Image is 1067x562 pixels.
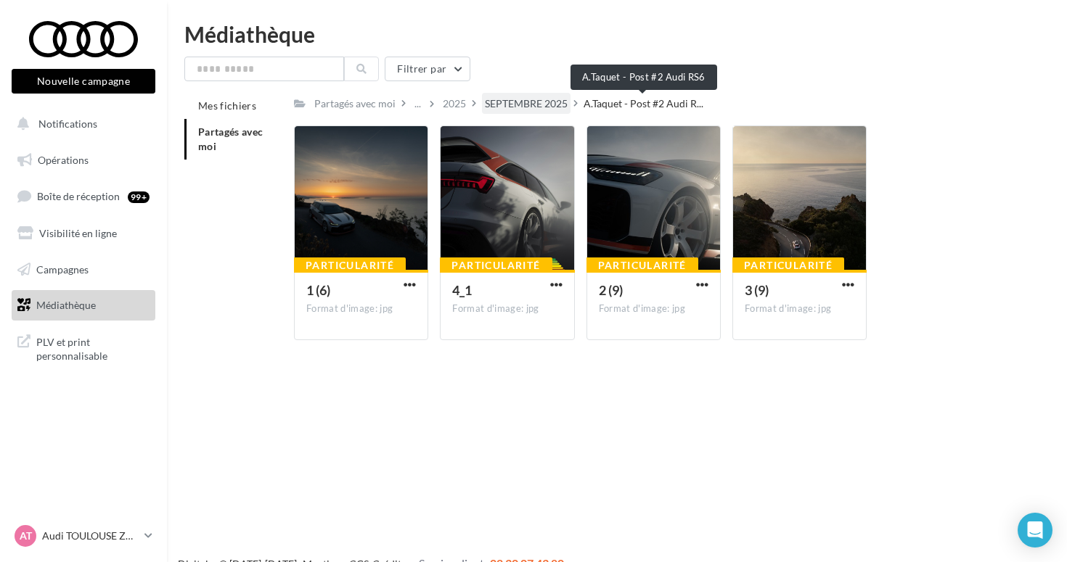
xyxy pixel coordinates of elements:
[306,302,416,315] div: Format d'image: jpg
[599,302,708,315] div: Format d'image: jpg
[314,96,396,111] div: Partagés avec moi
[452,302,562,315] div: Format d'image: jpg
[184,23,1050,45] div: Médiathèque
[9,255,158,285] a: Campagnes
[443,96,466,111] div: 2025
[36,299,96,311] span: Médiathèque
[198,125,263,152] span: Partagés avec moi
[20,529,32,543] span: AT
[294,257,406,273] div: Particularité
[306,282,330,298] span: 1 (6)
[412,94,424,114] div: ...
[198,99,256,112] span: Mes fichiers
[39,227,117,239] span: Visibilité en ligne
[586,257,698,273] div: Particularité
[36,332,150,363] span: PLV et print personnalisable
[9,145,158,175] a: Opérations
[9,290,158,321] a: Médiathèque
[12,522,155,550] a: AT Audi TOULOUSE ZAC
[571,65,717,90] div: A.Taquet - Post #2 Audi RS6
[385,57,470,81] button: Filtrer par
[452,282,472,298] span: 4_1
[36,263,89,275] span: Campagnes
[485,96,568,111] div: SEPTEMBRE 2025
[38,154,89,166] span: Opérations
[1018,513,1052,547] div: Open Intercom Messenger
[584,96,703,111] span: A.Taquet - Post #2 Audi R...
[12,69,155,94] button: Nouvelle campagne
[42,529,139,543] p: Audi TOULOUSE ZAC
[440,257,552,273] div: Particularité
[38,117,97,130] span: Notifications
[9,181,158,212] a: Boîte de réception99+
[128,191,150,203] div: 99+
[745,282,769,298] span: 3 (9)
[732,257,844,273] div: Particularité
[9,109,152,139] button: Notifications
[745,302,854,315] div: Format d'image: jpg
[9,218,158,249] a: Visibilité en ligne
[37,190,120,202] span: Boîte de réception
[599,282,623,298] span: 2 (9)
[9,326,158,369] a: PLV et print personnalisable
